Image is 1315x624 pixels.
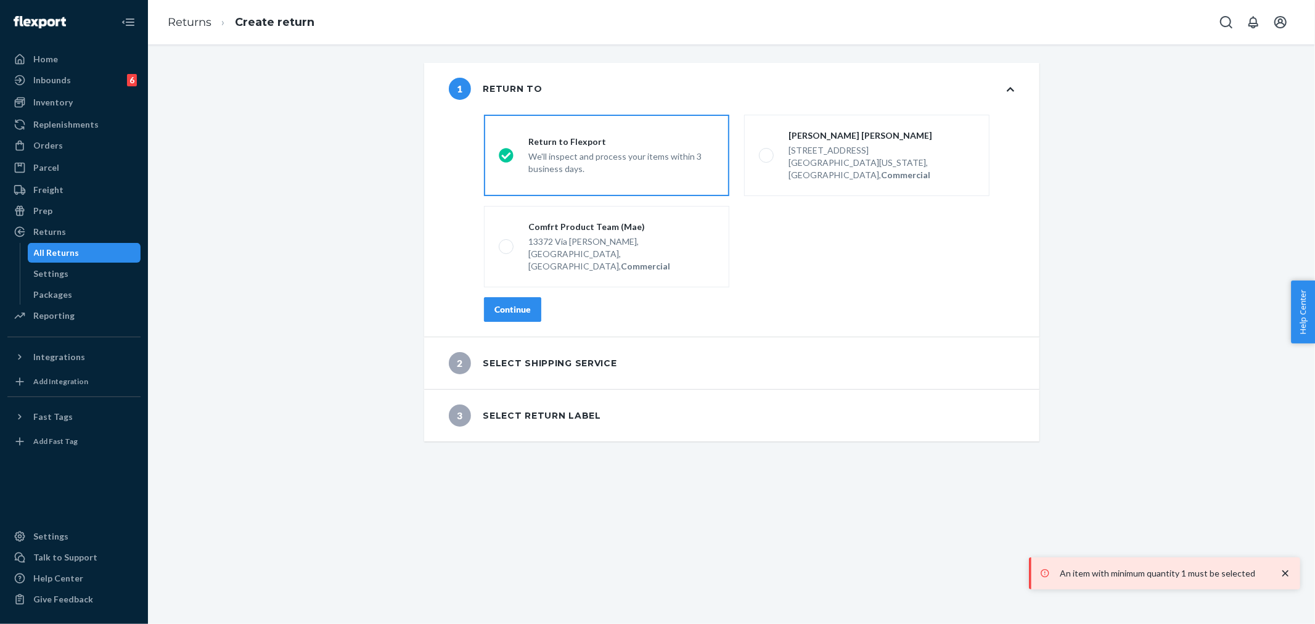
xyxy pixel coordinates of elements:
div: Select return label [449,404,601,427]
a: Replenishments [7,115,141,134]
div: Settings [34,268,69,280]
a: Returns [7,222,141,242]
svg: close toast [1279,567,1292,580]
div: [GEOGRAPHIC_DATA], [GEOGRAPHIC_DATA], [528,248,715,273]
div: Add Integration [33,376,88,387]
div: 13372 Via [PERSON_NAME], [528,236,715,248]
span: 3 [449,404,471,427]
a: Settings [28,264,141,284]
button: Fast Tags [7,407,141,427]
div: Replenishments [33,118,99,131]
div: Talk to Support [33,551,97,564]
div: Integrations [33,351,85,363]
div: Select shipping service [449,352,617,374]
div: Inbounds [33,74,71,86]
div: Parcel [33,162,59,174]
div: Returns [33,226,66,238]
a: Packages [28,285,141,305]
a: Returns [168,15,211,29]
div: Return to Flexport [528,136,715,148]
div: Reporting [33,310,75,322]
img: Flexport logo [14,16,66,28]
a: Settings [7,527,141,546]
a: Inventory [7,92,141,112]
button: Open notifications [1241,10,1266,35]
div: All Returns [34,247,80,259]
strong: Commercial [621,261,670,271]
div: Help Center [33,572,83,585]
div: Settings [33,530,68,543]
button: Help Center [1291,281,1315,343]
div: 6 [127,74,137,86]
div: [STREET_ADDRESS] [789,144,975,157]
a: Freight [7,180,141,200]
button: Open Search Box [1214,10,1239,35]
a: Parcel [7,158,141,178]
div: Inventory [33,96,73,109]
button: Give Feedback [7,589,141,609]
div: We'll inspect and process your items within 3 business days. [528,148,715,175]
span: 1 [449,78,471,100]
div: Orders [33,139,63,152]
button: Open account menu [1268,10,1293,35]
div: Comfrt Product Team (Mae) [528,221,715,233]
a: Inbounds6 [7,70,141,90]
a: Reporting [7,306,141,326]
div: [GEOGRAPHIC_DATA][US_STATE], [GEOGRAPHIC_DATA], [789,157,975,181]
a: Help Center [7,569,141,588]
div: Return to [449,78,543,100]
a: Prep [7,201,141,221]
div: Fast Tags [33,411,73,423]
div: Freight [33,184,63,196]
div: Add Fast Tag [33,436,78,446]
a: Orders [7,136,141,155]
div: Home [33,53,58,65]
div: [PERSON_NAME] [PERSON_NAME] [789,129,975,142]
div: Packages [34,289,73,301]
div: Prep [33,205,52,217]
a: Add Fast Tag [7,432,141,451]
a: Create return [235,15,314,29]
p: An item with minimum quantity 1 must be selected [1060,567,1267,580]
button: Continue [484,297,541,322]
a: Add Integration [7,372,141,392]
div: Continue [494,303,531,316]
button: Close Navigation [116,10,141,35]
a: Home [7,49,141,69]
ol: breadcrumbs [158,4,324,41]
button: Integrations [7,347,141,367]
span: 2 [449,352,471,374]
div: Give Feedback [33,593,93,606]
a: Talk to Support [7,548,141,567]
a: All Returns [28,243,141,263]
strong: Commercial [881,170,930,180]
